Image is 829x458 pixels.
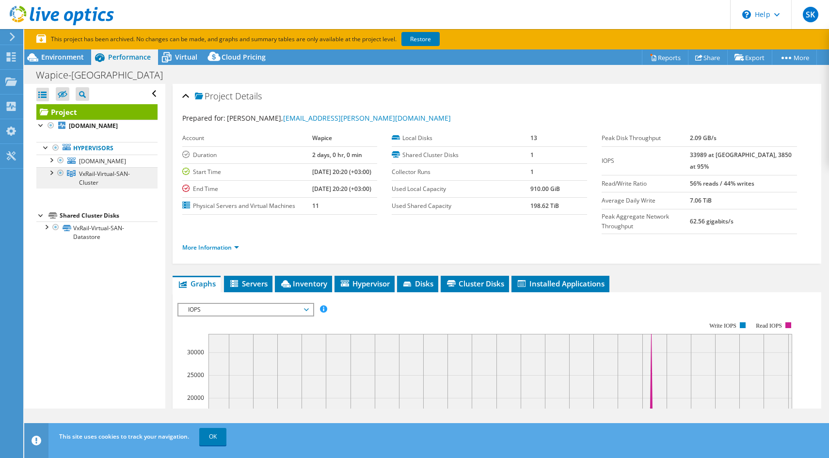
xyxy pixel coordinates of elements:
label: Prepared for: [182,113,225,123]
a: Restore [401,32,440,46]
span: Cloud Pricing [222,52,266,62]
a: [DOMAIN_NAME] [36,155,158,167]
label: Local Disks [392,133,530,143]
b: Wapice [312,134,332,142]
label: Start Time [182,167,312,177]
label: Used Shared Capacity [392,201,530,211]
b: 1 [530,168,534,176]
text: Read IOPS [756,322,782,329]
b: [DATE] 20:20 (+03:00) [312,168,371,176]
label: IOPS [602,156,690,166]
span: Hypervisor [339,279,390,288]
label: Peak Disk Throughput [602,133,690,143]
span: [PERSON_NAME], [227,113,451,123]
span: Graphs [177,279,216,288]
b: [DATE] 20:20 (+03:00) [312,185,371,193]
a: Project [36,104,158,120]
label: Physical Servers and Virtual Machines [182,201,312,211]
a: VxRail-Virtual-SAN-Cluster [36,167,158,189]
a: Reports [642,50,688,65]
label: Account [182,133,312,143]
p: This project has been archived. No changes can be made, and graphs and summary tables are only av... [36,34,511,45]
span: VxRail-Virtual-SAN-Cluster [79,170,130,187]
b: [DOMAIN_NAME] [69,122,118,130]
span: Virtual [175,52,197,62]
b: 62.56 gigabits/s [690,217,733,225]
span: IOPS [183,304,308,316]
label: Average Daily Write [602,196,690,205]
b: 7.06 TiB [690,196,712,205]
b: 910.00 GiB [530,185,560,193]
h1: Wapice-[GEOGRAPHIC_DATA] [32,70,178,80]
b: 56% reads / 44% writes [690,179,754,188]
span: This site uses cookies to track your navigation. [59,432,189,441]
span: Servers [229,279,268,288]
span: Inventory [280,279,327,288]
label: Peak Aggregate Network Throughput [602,212,690,231]
span: [DOMAIN_NAME] [79,157,126,165]
b: 2.09 GB/s [690,134,717,142]
a: Export [727,50,772,65]
b: 33989 at [GEOGRAPHIC_DATA], 3850 at 95% [690,151,792,171]
label: Read/Write Ratio [602,179,690,189]
b: 2 days, 0 hr, 0 min [312,151,362,159]
label: Collector Runs [392,167,530,177]
label: Used Local Capacity [392,184,530,194]
div: Shared Cluster Disks [60,210,158,221]
span: Performance [108,52,151,62]
b: 1 [530,151,534,159]
label: Shared Cluster Disks [392,150,530,160]
a: [DOMAIN_NAME] [36,120,158,132]
a: VxRail-Virtual-SAN-Datastore [36,221,158,243]
span: Installed Applications [516,279,605,288]
a: Share [688,50,728,65]
b: 198.62 TiB [530,202,559,210]
a: OK [199,428,226,445]
b: 11 [312,202,319,210]
span: Cluster Disks [446,279,504,288]
label: End Time [182,184,312,194]
a: More [772,50,817,65]
span: Environment [41,52,84,62]
span: SK [803,7,818,22]
text: Write IOPS [709,322,736,329]
text: 20000 [187,394,204,402]
svg: \n [742,10,751,19]
text: 30000 [187,348,204,356]
span: Project [195,92,233,101]
b: 13 [530,134,537,142]
a: More Information [182,243,239,252]
span: Details [235,90,262,102]
a: [EMAIL_ADDRESS][PERSON_NAME][DOMAIN_NAME] [283,113,451,123]
label: Duration [182,150,312,160]
a: Hypervisors [36,142,158,155]
text: 25000 [187,371,204,379]
span: Disks [402,279,433,288]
